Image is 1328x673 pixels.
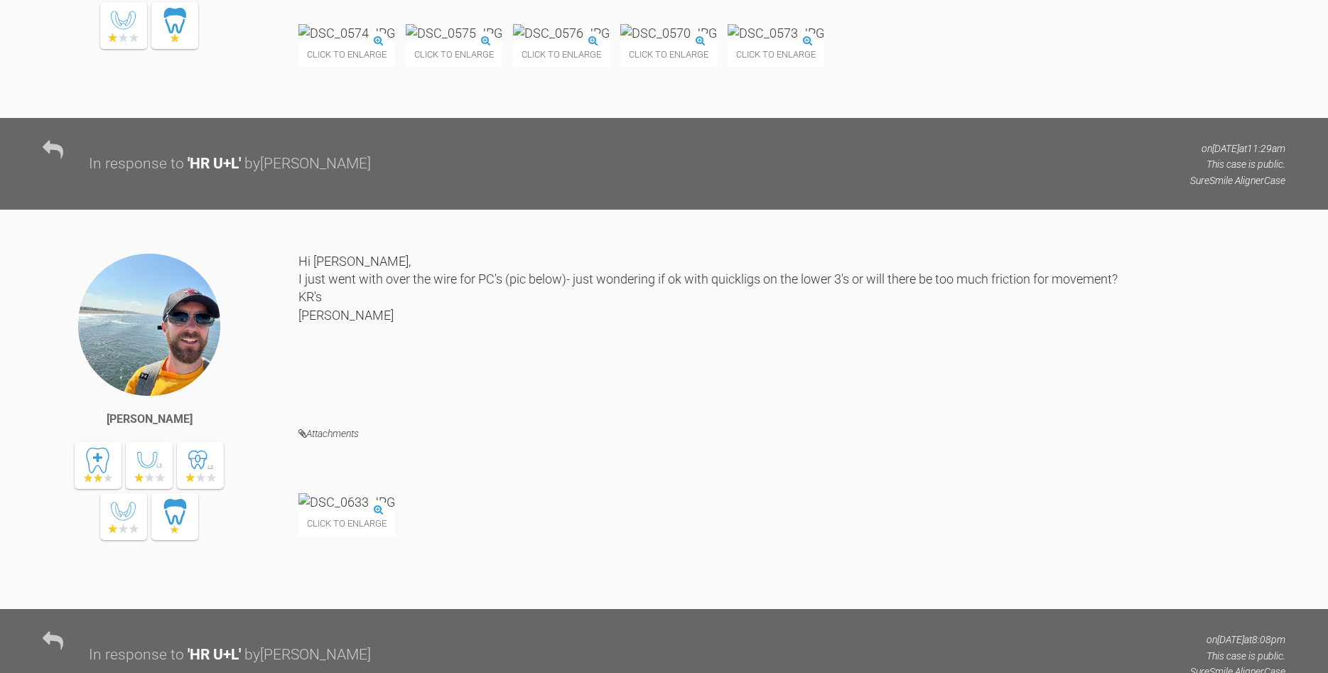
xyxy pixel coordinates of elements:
img: DSC_0574.JPG [298,24,395,42]
span: Click to enlarge [728,42,824,67]
img: Owen Walls [77,252,222,397]
img: DSC_0573.JPG [728,24,824,42]
img: DSC_0633.JPG [298,493,395,511]
p: SureSmile Aligner Case [1190,173,1285,188]
div: ' HR U+L ' [188,643,241,667]
span: Click to enlarge [513,42,610,67]
span: Click to enlarge [298,511,395,536]
h4: Attachments [298,425,1285,443]
span: Click to enlarge [406,42,502,67]
img: DSC_0570.JPG [620,24,717,42]
div: ' HR U+L ' [188,152,241,176]
div: [PERSON_NAME] [107,410,193,429]
img: DSC_0575.JPG [406,24,502,42]
p: This case is public. [1190,156,1285,172]
div: Hi [PERSON_NAME], I just went with over the wire for PC's (pic below)- just wondering if ok with ... [298,252,1285,404]
div: by [PERSON_NAME] [244,152,371,176]
p: This case is public. [1190,648,1285,664]
img: DSC_0576.JPG [513,24,610,42]
div: In response to [89,643,184,667]
span: Click to enlarge [298,42,395,67]
span: Click to enlarge [620,42,717,67]
div: In response to [89,152,184,176]
p: on [DATE] at 11:29am [1190,141,1285,156]
p: on [DATE] at 8:08pm [1190,632,1285,647]
div: by [PERSON_NAME] [244,643,371,667]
